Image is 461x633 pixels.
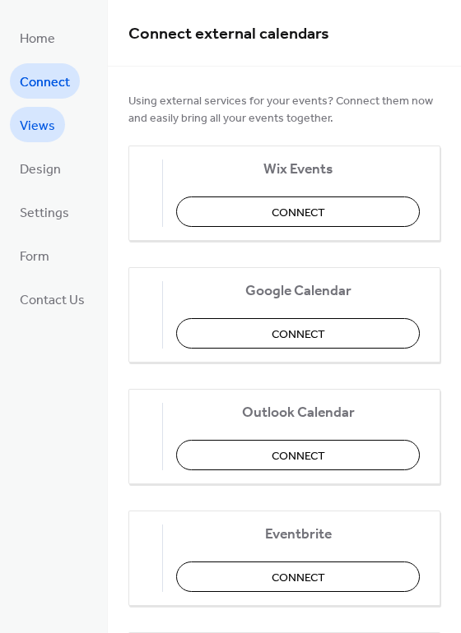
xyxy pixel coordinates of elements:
span: Design [20,157,61,183]
button: Connect [176,318,420,349]
a: Views [10,107,65,142]
span: Connect [272,570,325,587]
span: Connect [272,448,325,465]
a: Home [10,20,65,55]
span: Connect [20,70,70,95]
button: Connect [176,196,420,227]
a: Settings [10,194,79,229]
span: Settings [20,201,69,226]
span: Form [20,244,49,270]
span: Home [20,26,55,52]
a: Form [10,238,59,273]
span: Eventbrite [176,526,420,543]
a: Design [10,150,71,186]
span: Contact Us [20,288,85,313]
span: Connect [272,326,325,344]
a: Connect [10,63,80,99]
span: Views [20,113,55,139]
a: Contact Us [10,281,95,316]
span: Google Calendar [176,283,420,300]
button: Connect [176,440,420,470]
span: Connect [272,205,325,222]
span: Wix Events [176,161,420,178]
span: Connect external calendars [128,18,329,50]
span: Outlook Calendar [176,404,420,422]
button: Connect [176,561,420,592]
span: Using external services for your events? Connect them now and easily bring all your events together. [128,93,440,127]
